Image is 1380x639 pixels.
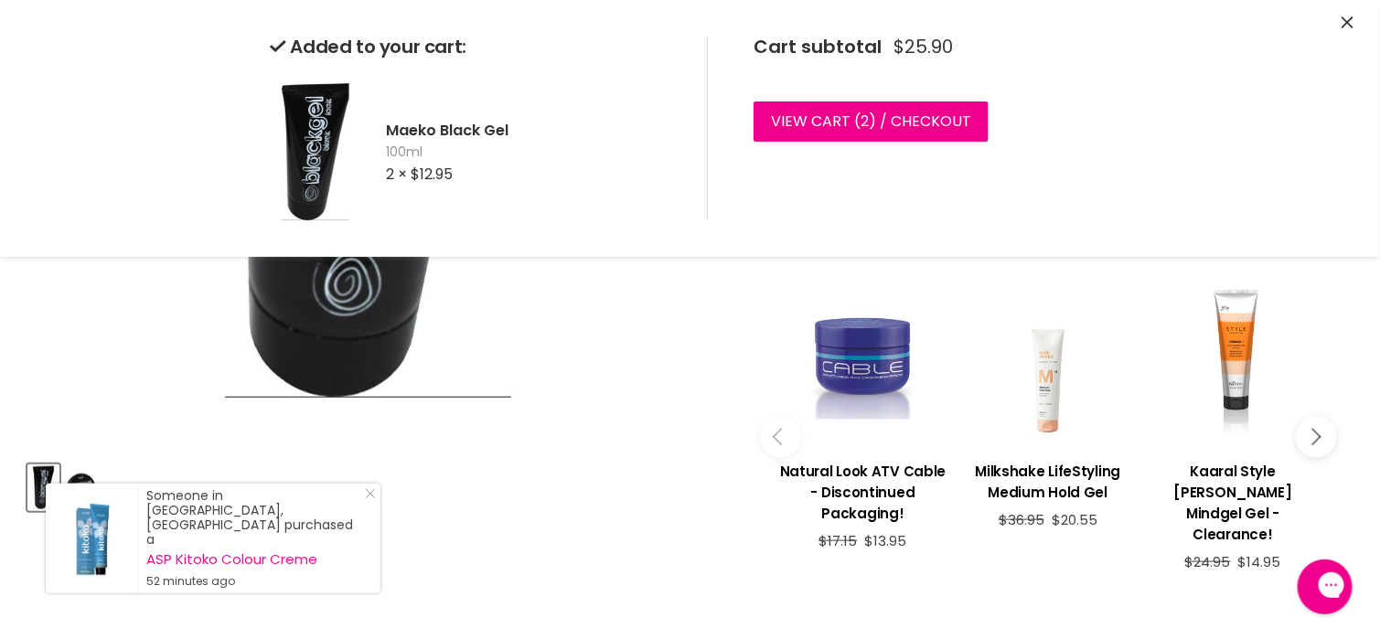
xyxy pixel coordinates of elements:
a: ASP Kitoko Colour Creme [146,552,362,567]
svg: Close Icon [365,488,376,499]
span: 2 [861,111,869,132]
img: Maeko Black Gel [270,83,361,220]
span: $36.95 [999,510,1044,529]
a: View product:Kaaral Style Perfetto Mindgel Gel - Clearance! [1150,447,1316,554]
button: Close [1342,14,1353,33]
span: $20.55 [1052,510,1097,529]
div: Product thumbnails [25,459,713,511]
h2: Maeko Black Gel [387,121,678,140]
iframe: Gorgias live chat messenger [1289,553,1362,621]
span: $12.95 [412,164,454,185]
h3: Milkshake LifeStyling Medium Hold Gel [965,461,1131,503]
a: Close Notification [358,488,376,506]
span: $14.95 [1238,552,1281,571]
img: Maeko Black Gel [29,466,58,509]
span: Cart subtotal [754,34,882,59]
span: 100ml [387,144,678,162]
small: 52 minutes ago [146,574,362,589]
button: Maeko Black Gel [27,464,59,511]
span: $25.90 [893,37,953,58]
a: View cart (2) / Checkout [754,101,989,142]
h2: Added to your cart: [270,37,678,58]
span: $17.15 [819,531,858,550]
span: 2 × [387,164,408,185]
button: Maeko Black Gel [65,464,97,511]
a: Visit product page [46,484,137,593]
span: $24.95 [1185,552,1231,571]
a: View product:Milkshake LifeStyling Medium Hold Gel [965,447,1131,512]
span: $13.95 [865,531,907,550]
a: View product:Natural Look ATV Cable - Discontinued Packaging! [780,447,947,533]
h3: Natural Look ATV Cable - Discontinued Packaging! [780,461,947,524]
img: Maeko Black Gel [67,466,95,509]
h3: Kaaral Style [PERSON_NAME] Mindgel Gel - Clearance! [1150,461,1316,545]
div: Someone in [GEOGRAPHIC_DATA], [GEOGRAPHIC_DATA] purchased a [146,488,362,589]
